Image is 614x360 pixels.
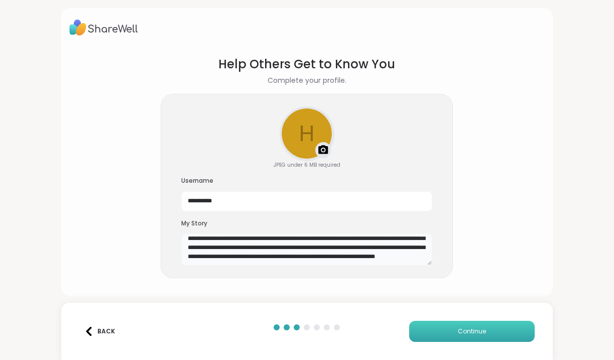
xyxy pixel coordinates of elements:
div: JPEG under 6 MB required [274,161,340,169]
button: Continue [409,321,535,342]
h3: Username [181,177,432,185]
img: ShareWell Logo [69,16,138,39]
h2: Complete your profile. [268,75,346,86]
h1: Help Others Get to Know You [218,55,395,73]
span: Continue [458,327,486,336]
h3: My Story [181,219,432,228]
button: Back [79,321,119,342]
div: Back [84,327,115,336]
